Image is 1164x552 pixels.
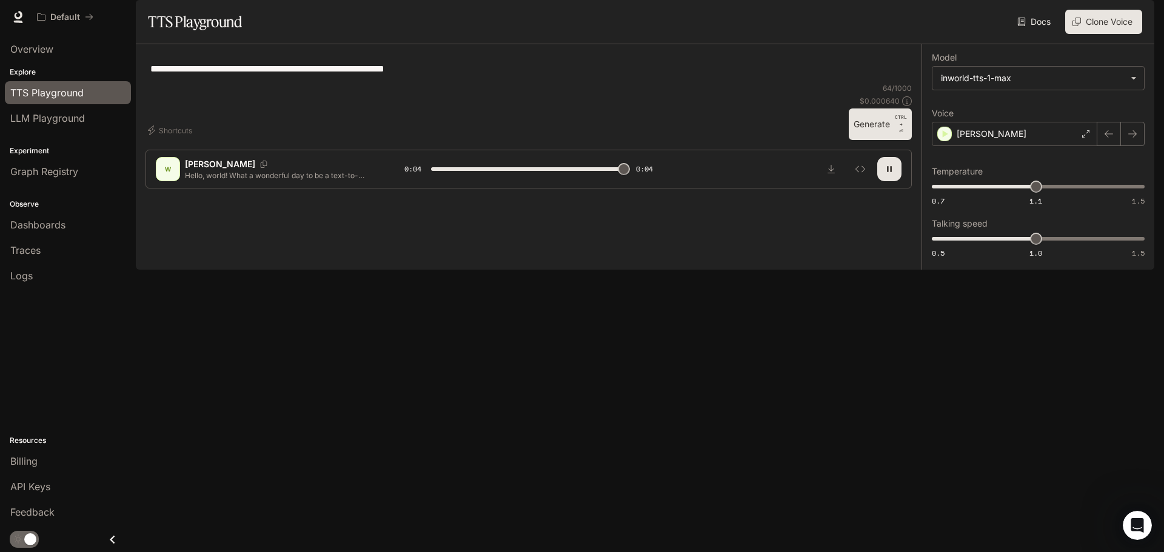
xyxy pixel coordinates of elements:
div: inworld-tts-1-max [932,67,1144,90]
p: $ 0.000640 [860,96,900,106]
span: 0.7 [932,196,945,206]
p: Model [932,53,957,62]
p: Default [50,12,80,22]
span: 0.5 [932,248,945,258]
p: Hello, world! What a wonderful day to be a text-to-speech model! [185,170,375,181]
a: Docs [1015,10,1055,34]
button: Shortcuts [145,121,197,140]
button: Copy Voice ID [255,161,272,168]
p: Voice [932,109,954,118]
p: [PERSON_NAME] [185,158,255,170]
span: 1.1 [1029,196,1042,206]
p: [PERSON_NAME] [957,128,1026,140]
p: Talking speed [932,219,988,228]
span: 0:04 [404,163,421,175]
p: ⏎ [895,113,907,135]
button: Download audio [819,157,843,181]
h1: TTS Playground [148,10,242,34]
span: 1.5 [1132,248,1145,258]
div: W [158,159,178,179]
p: Temperature [932,167,983,176]
span: 1.5 [1132,196,1145,206]
p: 64 / 1000 [883,83,912,93]
button: Inspect [848,157,872,181]
p: CTRL + [895,113,907,128]
button: Clone Voice [1065,10,1142,34]
button: All workspaces [32,5,99,29]
iframe: Intercom live chat [1123,511,1152,540]
span: 0:04 [636,163,653,175]
button: GenerateCTRL +⏎ [849,108,912,140]
span: 1.0 [1029,248,1042,258]
div: inworld-tts-1-max [941,72,1125,84]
